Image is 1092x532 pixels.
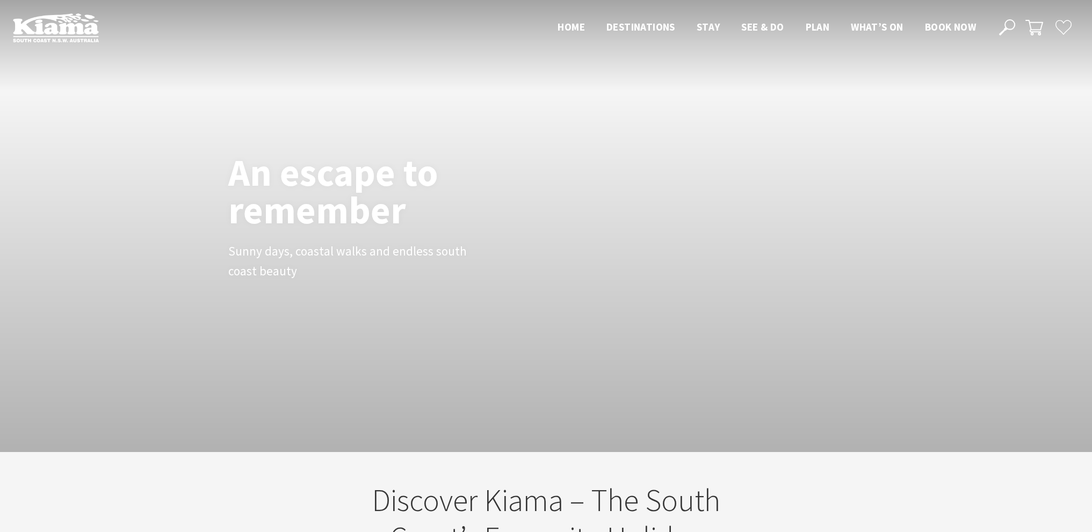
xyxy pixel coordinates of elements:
[13,13,99,42] img: Kiama Logo
[741,20,784,33] span: See & Do
[547,19,987,37] nav: Main Menu
[558,20,585,33] span: Home
[925,20,976,33] span: Book now
[851,20,903,33] span: What’s On
[228,154,524,229] h1: An escape to remember
[697,20,720,33] span: Stay
[228,242,470,281] p: Sunny days, coastal walks and endless south coast beauty
[806,20,830,33] span: Plan
[606,20,675,33] span: Destinations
